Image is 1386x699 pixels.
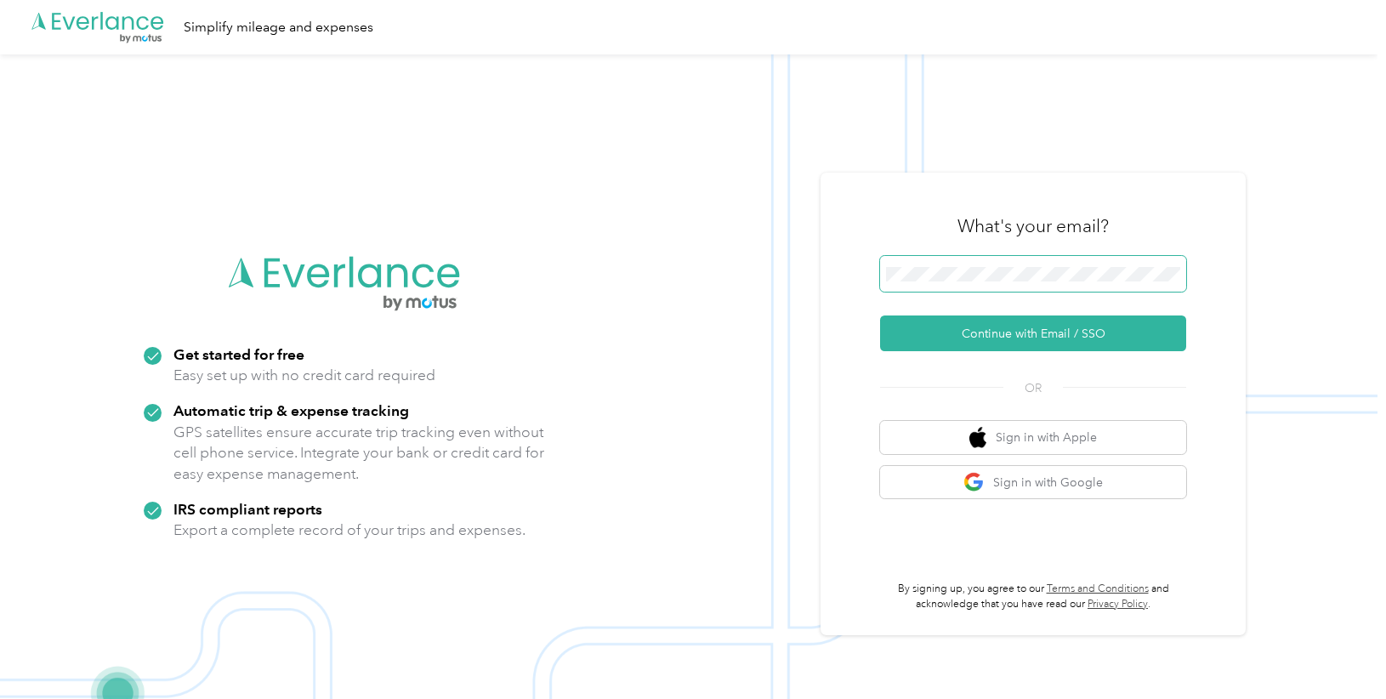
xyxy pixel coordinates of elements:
[1003,379,1063,397] span: OR
[880,582,1186,611] p: By signing up, you agree to our and acknowledge that you have read our .
[880,315,1186,351] button: Continue with Email / SSO
[1291,604,1386,699] iframe: Everlance-gr Chat Button Frame
[880,421,1186,454] button: apple logoSign in with Apple
[173,365,435,386] p: Easy set up with no credit card required
[1088,598,1148,611] a: Privacy Policy
[173,422,545,485] p: GPS satellites ensure accurate trip tracking even without cell phone service. Integrate your bank...
[957,214,1109,238] h3: What's your email?
[173,520,525,541] p: Export a complete record of your trips and expenses.
[184,17,373,38] div: Simplify mileage and expenses
[173,345,304,363] strong: Get started for free
[173,401,409,419] strong: Automatic trip & expense tracking
[880,466,1186,499] button: google logoSign in with Google
[963,472,985,493] img: google logo
[173,500,322,518] strong: IRS compliant reports
[1047,582,1149,595] a: Terms and Conditions
[969,427,986,448] img: apple logo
